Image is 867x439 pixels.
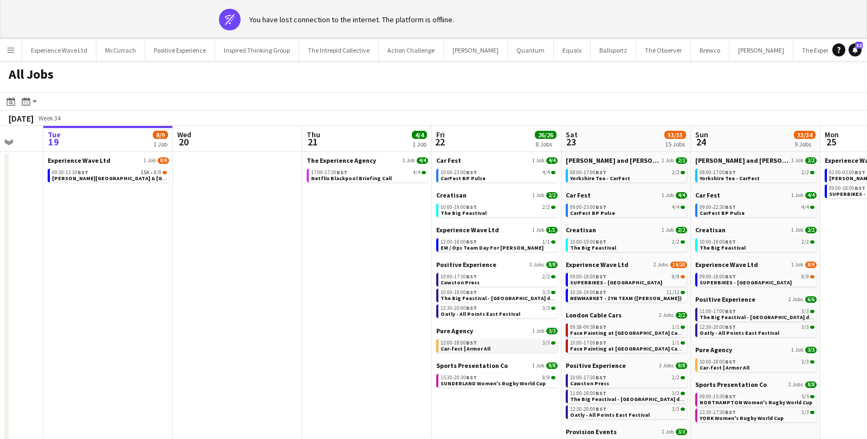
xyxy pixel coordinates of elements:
[700,329,779,336] span: Oatly - All Points East Festival
[466,374,477,381] span: BST
[855,169,865,176] span: BST
[570,323,685,336] a: 09:58-09:59BST1/1Face Painting at [GEOGRAPHIC_DATA] Cable Cars
[436,327,473,335] span: Pure Agency
[700,308,814,320] a: 11:00-17:00BST3/3The Big Feastival - [GEOGRAPHIC_DATA] drinks
[177,130,191,139] span: Wed
[570,279,662,286] span: SUPERBIKES - Cadwall Park
[676,429,687,435] span: 3/3
[788,296,803,303] span: 2 Jobs
[546,157,558,164] span: 4/4
[436,361,508,370] span: Sports Presentation Co
[570,175,630,182] span: Yorkshire Tea - CarFest
[379,40,444,61] button: Action Challenge
[508,40,554,61] button: Quantum
[441,169,555,181] a: 10:00-23:00BST4/4CarFest BP Pulse
[529,262,544,268] span: 3 Jobs
[570,239,606,245] span: 10:00-19:00
[441,279,480,286] span: Cawston Press
[801,239,809,245] span: 2/2
[307,156,376,164] span: The Experience Agency
[22,40,96,61] button: Experience Wave Ltd
[96,40,145,61] button: McCurrach
[855,184,865,192] span: BST
[413,170,420,175] span: 4/4
[672,406,680,412] span: 3/3
[700,359,736,365] span: 10:00-18:00
[441,239,477,245] span: 12:00-18:00
[554,40,591,61] button: Equals
[77,169,88,176] span: BST
[725,238,736,245] span: BST
[570,345,698,352] span: Face Painting at London Cable Cars
[662,227,674,233] span: 1 Job
[791,347,803,353] span: 1 Job
[311,170,347,175] span: 17:00-17:30
[570,329,698,336] span: Face Painting at London Cable Cars
[729,40,793,61] button: [PERSON_NAME]
[695,260,817,295] div: Experience Wave Ltd1 Job8/909:00-18:00BST8/9SUPERBIKES - [GEOGRAPHIC_DATA]
[695,226,726,234] span: Creatisan
[596,238,606,245] span: BST
[48,156,111,164] span: Experience Wave Ltd
[441,244,544,251] span: EM / Ops Team Day For Pedro
[700,314,822,321] span: The Big Feastival - Belvoir Farm drinks
[546,227,558,233] span: 1/1
[570,411,650,418] span: Oatly - All Points East Festival
[436,327,558,361] div: Pure Agency1 Job3/312:00-18:00BST3/3Car-fest | Armor All
[805,347,817,353] span: 3/3
[566,156,687,191] div: [PERSON_NAME] and [PERSON_NAME]1 Job2/208:00-17:00BST2/2Yorkshire Tea - CarFest
[570,325,606,330] span: 09:58-09:59
[801,309,809,314] span: 3/3
[725,409,736,416] span: BST
[849,43,862,56] a: 32
[596,405,606,412] span: BST
[788,381,803,388] span: 2 Jobs
[676,312,687,319] span: 2/2
[441,175,486,182] span: CarFest BP Pulse
[436,191,467,199] span: Creatisan
[695,156,817,191] div: [PERSON_NAME] and [PERSON_NAME]1 Job2/208:00-17:00BST2/2Yorkshire Tea - CarFest
[695,346,817,380] div: Pure Agency1 Job3/310:00-18:00BST3/3Car-fest | Armor All
[412,131,427,139] span: 4/4
[436,191,558,199] a: Creatisan1 Job2/2
[436,226,558,234] a: Experience Wave Ltd1 Job1/1
[636,40,691,61] button: The Observer
[546,192,558,199] span: 2/2
[52,170,167,175] div: •
[725,323,736,330] span: BST
[700,205,736,210] span: 09:00-22:30
[564,136,578,148] span: 23
[801,274,809,279] span: 8/9
[176,136,191,148] span: 20
[441,339,555,352] a: 12:00-18:00BST3/3Car-fest | Armor All
[570,405,685,418] a: 12:30-20:00BST3/3Oatly - All Points East Festival
[307,156,428,164] a: The Experience Agency1 Job4/4
[570,406,606,412] span: 12:30-20:00
[725,393,736,400] span: BST
[570,374,685,386] a: 10:00-17:30BST2/2Cawston Press
[215,40,299,61] button: Inspired Thinking Group
[801,170,809,175] span: 2/2
[36,114,63,122] span: Week 34
[570,203,685,216] a: 09:00-23:00BST4/4CarFest BP Pulse
[670,262,687,268] span: 19/20
[566,428,617,436] span: Provision Events
[441,205,477,210] span: 10:00-19:00
[672,274,680,279] span: 8/9
[654,262,668,268] span: 2 Jobs
[700,364,749,371] span: Car-fest | Armor All
[570,209,615,217] span: CarFest BP Pulse
[700,239,736,245] span: 10:00-19:00
[676,157,687,164] span: 2/2
[566,156,687,164] a: [PERSON_NAME] and [PERSON_NAME]1 Job2/2
[801,410,809,415] span: 3/3
[676,362,687,369] span: 8/8
[700,415,784,422] span: YORK Women's Rugby World Cup
[532,328,544,334] span: 1 Job
[805,296,817,303] span: 6/6
[801,359,809,365] span: 3/3
[566,361,687,428] div: Positive Experience3 Jobs8/810:00-17:30BST2/2Cawston Press11:00-18:00BST3/3The Big Feastival - [G...
[546,328,558,334] span: 3/3
[566,311,622,319] span: London Cable Cars
[311,169,426,181] a: 17:00-17:30BST4/4Netflix Blackpool Briefing Call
